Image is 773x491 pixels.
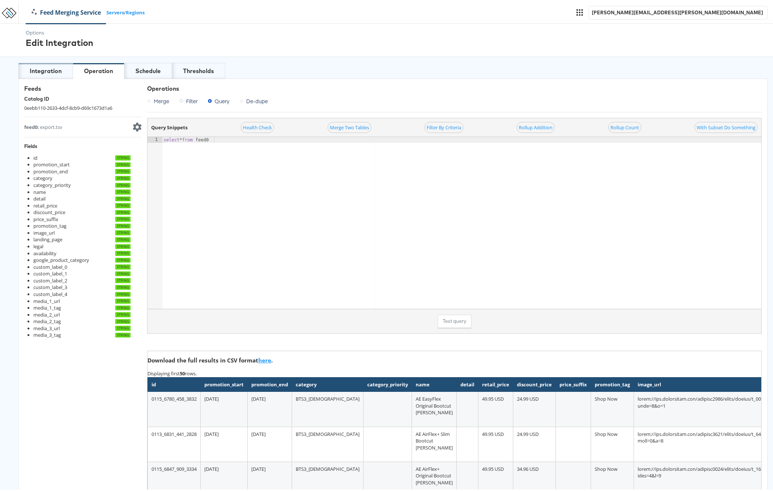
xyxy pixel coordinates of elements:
a: Health Check [241,120,274,131]
div: custom_label_2 [33,275,67,282]
td: 0115_6780_458_3832 [148,390,201,425]
div: google_product_category [33,255,89,262]
div: string [115,208,131,213]
div: string [115,249,131,254]
td: 24.99 USD [513,425,556,460]
div: string [115,167,131,172]
div: string [115,256,131,261]
div: string [115,317,131,322]
td: 0113_6831_441_2828 [148,425,201,460]
td: Shop Now [591,390,634,425]
span: Filter [186,95,198,103]
div: Options [26,28,93,35]
th: discount_price [513,375,556,390]
div: string [115,215,131,220]
td: 49.95 USD [478,390,513,425]
div: string [115,228,131,234]
div: / [26,7,145,15]
th: retail_price [478,375,513,390]
div: media_3_tag [33,330,61,337]
div: string [115,310,131,315]
td: 24.99 USD [513,390,556,425]
a: Rollup Addition [517,120,555,131]
strong: 50 [180,368,185,375]
div: string [115,160,131,166]
th: category_priority [364,375,412,390]
div: media_3_url [33,323,60,330]
div: string [115,174,131,179]
strong: feed0 : [24,122,39,129]
div: category_priority [33,180,71,187]
td: [DATE] [248,425,292,460]
div: string [115,222,131,227]
h3: Download the full results in CSV format . [147,355,761,363]
div: string [115,188,131,193]
div: landing_page [33,234,62,241]
div: detail [33,194,45,201]
td: [DATE] [248,390,292,425]
th: name [412,375,457,390]
a: here [258,355,271,362]
div: image_url [33,228,55,235]
div: string [115,324,131,329]
div: string [115,242,131,248]
td: [DATE] [201,390,248,425]
td: AE EasyFlex Original Bootcut [PERSON_NAME] [412,390,457,425]
div: custom_label_1 [33,268,67,275]
div: legal [33,241,43,248]
div: media_1_tag [33,303,61,310]
div: string [115,276,131,281]
div: Edit Integration [26,35,93,47]
summary: feed0: export.tsv [24,121,142,130]
div: media_2_url [33,310,60,317]
div: price_suffix [33,214,58,221]
div: custom_label_4 [33,289,67,296]
th: price_suffix [556,375,591,390]
div: promotion_tag [33,221,66,228]
div: string [115,283,131,288]
td: AE AirFlex+ Slim Bootcut [PERSON_NAME] [412,425,457,460]
a: Merge Two Tables [328,120,371,131]
div: string [115,290,131,295]
th: promotion_end [248,375,292,390]
div: promotion_end [33,166,68,173]
div: name [33,187,46,194]
div: string [115,181,131,186]
div: Thresholds [183,65,214,73]
div: string [115,270,131,275]
div: retail_price [33,201,57,207]
td: Shop Now [591,425,634,460]
div: Operation [84,65,113,73]
div: string [115,195,131,200]
th: promotion_tag [591,375,634,390]
div: string [115,304,131,309]
div: Feeds [24,83,142,91]
div: availability [33,248,56,255]
div: string [115,331,131,336]
a: Regions [126,7,145,14]
div: category [33,173,52,180]
div: Schedule [135,65,161,73]
td: BTS3_[DEMOGRAPHIC_DATA] [292,390,364,425]
div: Fields [24,141,142,148]
div: export.tsv [24,122,62,129]
a: Rollup Count [608,120,641,131]
div: media_1_url [33,296,60,303]
th: category [292,375,364,390]
strong: Query Snippets [151,122,187,129]
div: string [115,201,131,206]
a: With Subset Do Something [694,120,758,131]
div: promotion_start [33,159,70,166]
a: Feed Merging Service [26,7,106,15]
th: promotion_start [201,375,248,390]
div: string [115,235,131,241]
td: [DATE] [201,425,248,460]
div: custom_label_3 [33,282,67,289]
div: string [115,263,131,268]
div: [PERSON_NAME][EMAIL_ADDRESS][PERSON_NAME][DOMAIN_NAME] [592,7,764,14]
th: id [148,375,201,390]
div: Operations [147,83,762,91]
div: Catalog ID [24,94,142,101]
div: id [33,153,37,160]
div: media_2_tag [33,316,61,323]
